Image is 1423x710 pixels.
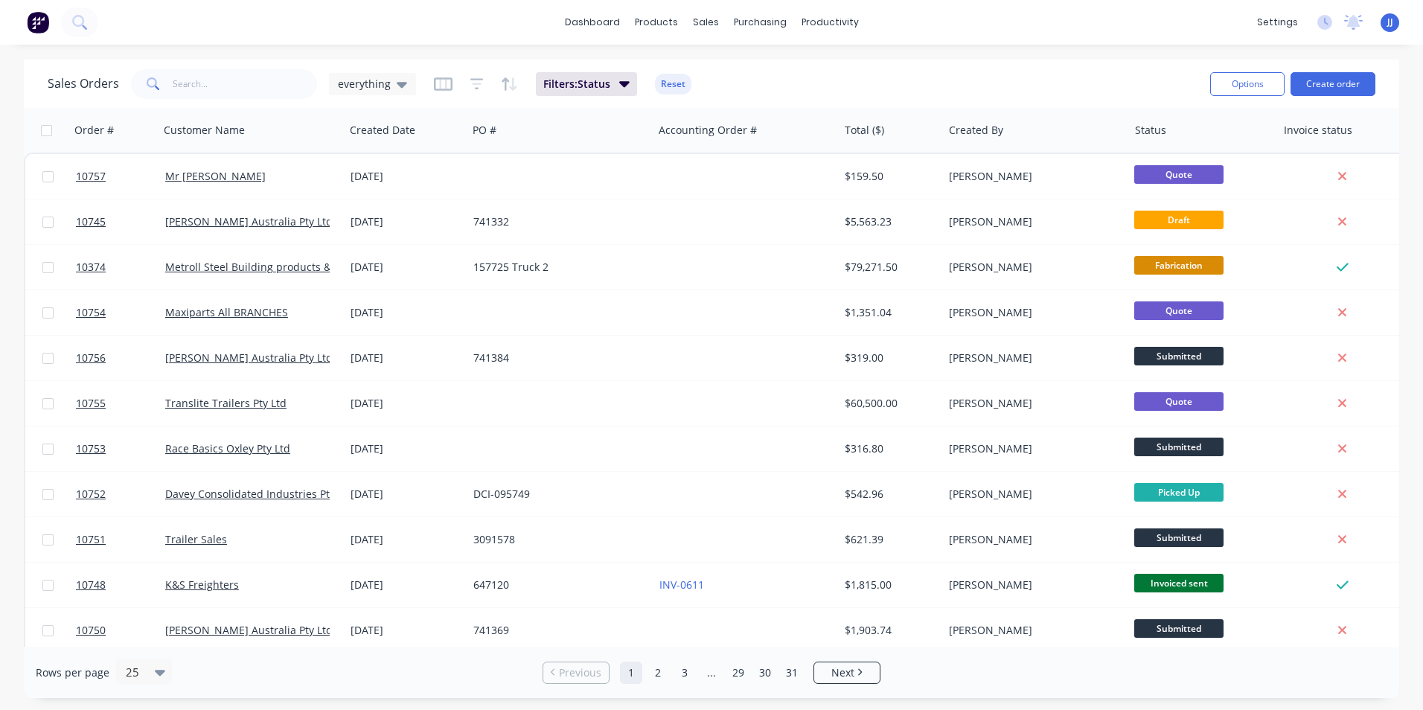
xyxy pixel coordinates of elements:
[814,665,880,680] a: Next page
[165,260,380,274] a: Metroll Steel Building products & Solutions
[76,381,165,426] a: 10755
[76,260,106,275] span: 10374
[76,199,165,244] a: 10745
[165,169,266,183] a: Mr [PERSON_NAME]
[165,214,333,228] a: [PERSON_NAME] Australia Pty Ltd
[536,72,637,96] button: Filters:Status
[845,578,933,592] div: $1,815.00
[76,305,106,320] span: 10754
[76,472,165,516] a: 10752
[473,578,639,592] div: 647120
[76,517,165,562] a: 10751
[351,396,461,411] div: [DATE]
[949,532,1114,547] div: [PERSON_NAME]
[1135,123,1166,138] div: Status
[1134,165,1224,184] span: Quote
[165,396,287,410] a: Translite Trailers Pty Ltd
[76,563,165,607] a: 10748
[845,169,933,184] div: $159.50
[76,623,106,638] span: 10750
[76,532,106,547] span: 10751
[338,76,391,92] span: everything
[1291,72,1375,96] button: Create order
[845,351,933,365] div: $319.00
[700,662,723,684] a: Jump forward
[1210,72,1285,96] button: Options
[949,214,1114,229] div: [PERSON_NAME]
[557,11,627,33] a: dashboard
[36,665,109,680] span: Rows per page
[543,665,609,680] a: Previous page
[831,665,854,680] span: Next
[1134,211,1224,229] span: Draft
[165,487,354,501] a: Davey Consolidated Industries Pty Ltd
[655,74,691,95] button: Reset
[76,608,165,653] a: 10750
[76,169,106,184] span: 10757
[674,662,696,684] a: Page 3
[845,214,933,229] div: $5,563.23
[949,305,1114,320] div: [PERSON_NAME]
[845,396,933,411] div: $60,500.00
[165,623,333,637] a: [PERSON_NAME] Australia Pty Ltd
[165,578,239,592] a: K&S Freighters
[351,260,461,275] div: [DATE]
[845,441,933,456] div: $316.80
[537,662,886,684] ul: Pagination
[165,532,227,546] a: Trailer Sales
[949,623,1114,638] div: [PERSON_NAME]
[351,532,461,547] div: [DATE]
[1134,301,1224,320] span: Quote
[76,441,106,456] span: 10753
[351,305,461,320] div: [DATE]
[845,487,933,502] div: $542.96
[781,662,803,684] a: Page 31
[76,154,165,199] a: 10757
[76,487,106,502] span: 10752
[165,305,288,319] a: Maxiparts All BRANCHES
[627,11,685,33] div: products
[949,351,1114,365] div: [PERSON_NAME]
[845,623,933,638] div: $1,903.74
[76,396,106,411] span: 10755
[1134,619,1224,638] span: Submitted
[165,441,290,455] a: Race Basics Oxley Pty Ltd
[1134,347,1224,365] span: Submitted
[845,305,933,320] div: $1,351.04
[685,11,726,33] div: sales
[659,578,704,592] a: INV-0611
[351,623,461,638] div: [DATE]
[1250,11,1305,33] div: settings
[27,11,49,33] img: Factory
[949,487,1114,502] div: [PERSON_NAME]
[351,214,461,229] div: [DATE]
[76,578,106,592] span: 10748
[543,77,610,92] span: Filters: Status
[949,123,1003,138] div: Created By
[76,290,165,335] a: 10754
[949,441,1114,456] div: [PERSON_NAME]
[76,351,106,365] span: 10756
[351,169,461,184] div: [DATE]
[76,426,165,471] a: 10753
[473,123,496,138] div: PO #
[1134,392,1224,411] span: Quote
[659,123,757,138] div: Accounting Order #
[165,351,333,365] a: [PERSON_NAME] Australia Pty Ltd
[845,260,933,275] div: $79,271.50
[727,662,749,684] a: Page 29
[173,69,318,99] input: Search...
[726,11,794,33] div: purchasing
[473,351,639,365] div: 741384
[1284,123,1352,138] div: Invoice status
[620,662,642,684] a: Page 1 is your current page
[48,77,119,91] h1: Sales Orders
[351,441,461,456] div: [DATE]
[559,665,601,680] span: Previous
[794,11,866,33] div: productivity
[949,260,1114,275] div: [PERSON_NAME]
[1134,528,1224,547] span: Submitted
[350,123,415,138] div: Created Date
[473,214,639,229] div: 741332
[351,487,461,502] div: [DATE]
